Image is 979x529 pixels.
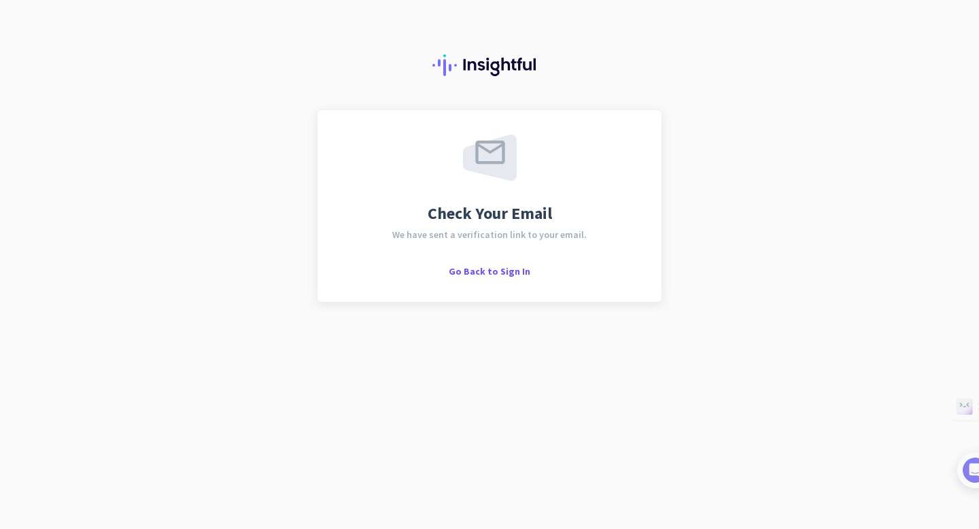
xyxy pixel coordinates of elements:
span: Check Your Email [428,205,552,222]
span: We have sent a verification link to your email. [392,230,587,239]
img: Insightful [432,54,547,76]
img: email-sent [463,135,517,181]
span: Go Back to Sign In [449,265,530,277]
